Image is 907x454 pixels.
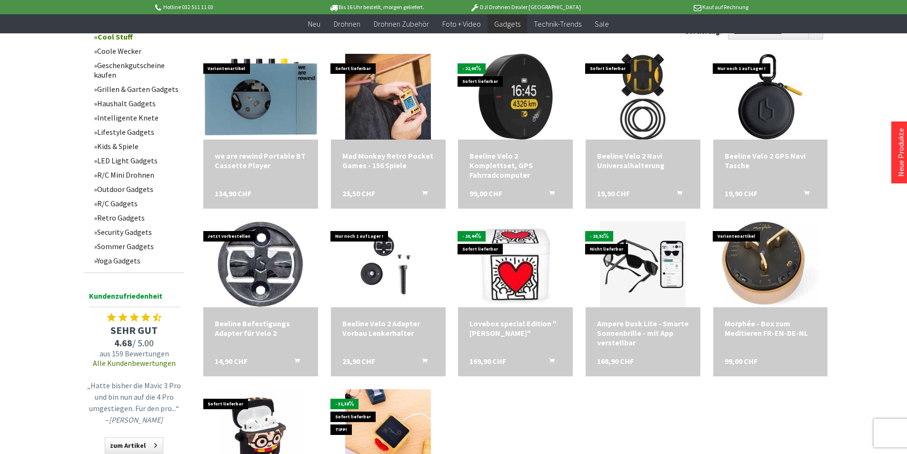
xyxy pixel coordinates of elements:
[93,358,176,368] a: Alle Kundenbewertungen
[89,290,179,307] span: Kundenzufriedenheit
[105,437,163,454] a: zum Artikel
[595,19,609,29] span: Sale
[203,58,318,135] img: we are rewind Portable BT Cassette Player
[597,356,634,366] span: 168,90 CHF
[89,225,184,239] a: Security Gadgets
[442,19,481,29] span: Foto + Video
[410,356,433,369] button: In den Warenkorb
[597,189,630,198] span: 19,90 CHF
[215,319,307,338] div: Beeline Befestigungs Adapter für Velo 2
[87,380,182,425] p: „Hatte bisher die Mavic 3 Pro und bin nun auf die 4 Pro umgestiegen. Für den pro...“ –
[215,151,307,170] div: we are rewind Portable BT Cassette Player
[215,356,248,366] span: 14,90 CHF
[600,222,686,307] img: Ampere Dusk Lite - Smarte Sonnenbrille - mit App verstellbar
[89,58,184,82] a: Geschenkgutscheine kaufen
[600,54,686,140] img: Beeline Velo 2 Navi Universalhalterung
[89,44,184,58] a: Coole Wecker
[410,189,433,201] button: In den Warenkorb
[109,415,163,424] em: [PERSON_NAME]
[89,30,184,44] a: Cool Stuff
[89,182,184,196] a: Outdoor Gadgets
[89,111,184,125] a: Intelligente Knete
[725,319,817,338] div: Morphée - Box zum Meditieren FR-EN-DE-NL
[215,189,251,198] span: 134,90 CHF
[527,14,588,34] a: Technik-Trends
[89,139,184,153] a: Kids & Spiele
[89,211,184,225] a: Retro Gadgets
[89,253,184,268] a: Yoga Gadgets
[728,54,813,140] img: Beeline Velo 2 GPS Navi Tasche
[597,151,689,170] a: Beeline Velo 2 Navi Universalhalterung 19,90 CHF In den Warenkorb
[534,19,581,29] span: Technik-Trends
[89,239,184,253] a: Sommer Gadgets
[494,19,520,29] span: Gadgets
[342,356,375,366] span: 23,90 CHF
[469,319,561,338] a: Lovebox special Edition "[PERSON_NAME]" 169,90 CHF In den Warenkorb
[469,319,561,338] div: Lovebox special Edition "[PERSON_NAME]"
[215,151,307,170] a: we are rewind Portable BT Cassette Player 134,90 CHF
[342,319,434,338] a: Beeline Velo 2 Adapter Vorbau Lenkerhalter 23,90 CHF In den Warenkorb
[283,356,306,369] button: In den Warenkorb
[473,54,558,140] img: Beeline Velo 2 Komplettset, GPS Fahrradcomputer
[725,151,817,170] a: Beeline Velo 2 GPS Navi Tasche 19,90 CHF In den Warenkorb
[114,337,132,349] span: 4.68
[469,151,561,180] a: Beeline Velo 2 Komplettset, GPS Fahrradcomputer 99,00 CHF In den Warenkorb
[342,151,434,170] div: Mad Monkey Retro Pocket Games - 156 Spiele
[89,96,184,111] a: Haushalt Gadgets
[436,14,488,34] a: Foto + Video
[792,189,815,201] button: In den Warenkorb
[722,222,819,307] img: Morphée - Box zum Meditieren FR-EN-DE-NL
[154,1,302,13] p: Hotline 032 511 11 03
[469,189,502,198] span: 99,00 CHF
[725,151,817,170] div: Beeline Velo 2 GPS Navi Tasche
[84,337,184,349] span: / 5.00
[215,319,307,338] a: Beeline Befestigungs Adapter für Velo 2 14,90 CHF In den Warenkorb
[218,222,303,307] img: Beeline Befestigungs Adapter für Velo 2
[367,14,436,34] a: Drohnen Zubehör
[725,356,757,366] span: 99,00 CHF
[597,151,689,170] div: Beeline Velo 2 Navi Universalhalterung
[84,323,184,337] span: SEHR GUT
[301,14,327,34] a: Neu
[538,356,560,369] button: In den Warenkorb
[308,19,320,29] span: Neu
[473,222,558,307] img: Lovebox special Edition "Keith Haring"
[89,168,184,182] a: R/C Mini Drohnen
[725,319,817,338] a: Morphée - Box zum Meditieren FR-EN-DE-NL 99,00 CHF
[342,319,434,338] div: Beeline Velo 2 Adapter Vorbau Lenkerhalter
[327,14,367,34] a: Drohnen
[597,319,689,347] a: Ampere Dusk Lite - Smarte Sonnenbrille - mit App verstellbar 168,90 CHF
[89,125,184,139] a: Lifestyle Gadgets
[469,151,561,180] div: Beeline Velo 2 Komplettset, GPS Fahrradcomputer
[896,128,906,177] a: Neue Produkte
[342,151,434,170] a: Mad Monkey Retro Pocket Games - 156 Spiele 23,50 CHF In den Warenkorb
[469,356,506,366] span: 169,90 CHF
[89,196,184,211] a: R/C Gadgets
[342,189,375,198] span: 23,50 CHF
[345,222,431,307] img: Beeline Velo 2 Adapter Vorbau Lenkerhalter
[725,189,757,198] span: 19,90 CHF
[334,19,360,29] span: Drohnen
[600,1,748,13] p: Kauf auf Rechnung
[665,189,688,201] button: In den Warenkorb
[89,153,184,168] a: LED Light Gadgets
[302,1,451,13] p: Bis 16 Uhr bestellt, morgen geliefert.
[374,19,429,29] span: Drohnen Zubehör
[597,319,689,347] div: Ampere Dusk Lite - Smarte Sonnenbrille - mit App verstellbar
[451,1,599,13] p: DJI Drohnen Dealer [GEOGRAPHIC_DATA]
[538,189,560,201] button: In den Warenkorb
[588,14,616,34] a: Sale
[89,82,184,96] a: Grillen & Garten Gadgets
[488,14,527,34] a: Gadgets
[84,349,184,358] span: aus 159 Bewertungen
[345,54,431,140] img: Mad Monkey Retro Pocket Games - 156 Spiele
